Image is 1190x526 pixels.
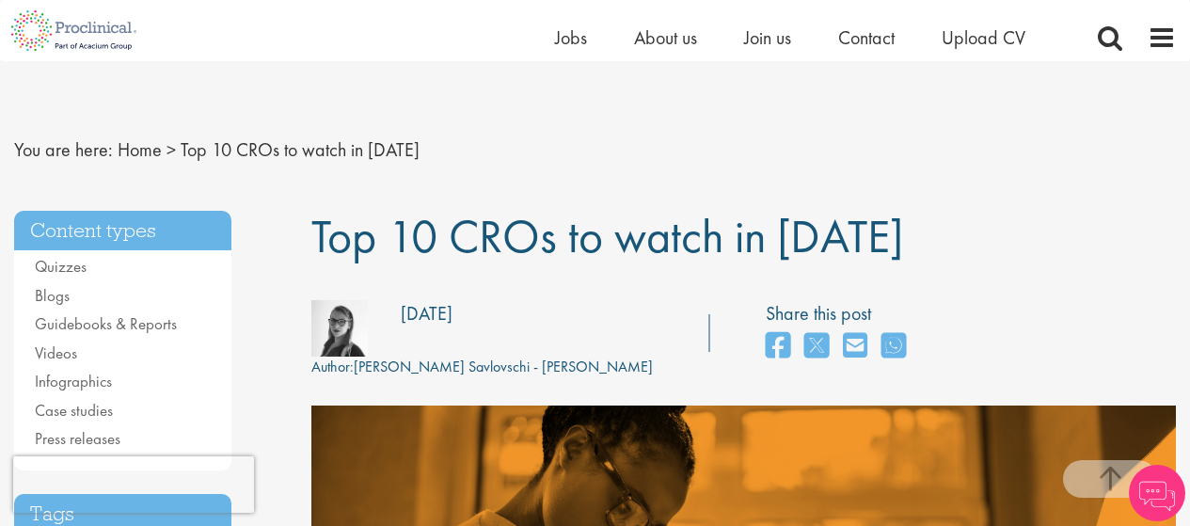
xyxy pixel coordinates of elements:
label: Share this post [766,300,915,327]
a: breadcrumb link [118,137,162,162]
a: Infographics [35,371,112,391]
a: Blogs [35,285,70,306]
span: Top 10 CROs to watch in [DATE] [181,137,420,162]
a: Jobs [555,25,587,50]
a: Videos [35,343,77,363]
iframe: reCAPTCHA [13,456,254,513]
img: Chatbot [1129,465,1185,521]
a: Quizzes [35,256,87,277]
a: Guidebooks & Reports [35,313,177,334]
a: Case studies [35,400,113,421]
span: You are here: [14,137,113,162]
a: share on facebook [766,327,790,367]
div: [DATE] [401,300,452,327]
a: Contact [838,25,895,50]
a: Upload CV [942,25,1025,50]
h3: Content types [14,211,231,251]
a: share on twitter [804,327,829,367]
span: > [167,137,176,162]
a: About us [634,25,697,50]
span: Author: [311,357,354,376]
a: share on email [843,327,867,367]
a: Press releases [35,428,120,449]
a: share on whats app [881,327,906,367]
a: Join us [744,25,791,50]
div: [PERSON_NAME] Savlovschi - [PERSON_NAME] [311,357,653,378]
img: fff6768c-7d58-4950-025b-08d63f9598ee [311,300,368,357]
